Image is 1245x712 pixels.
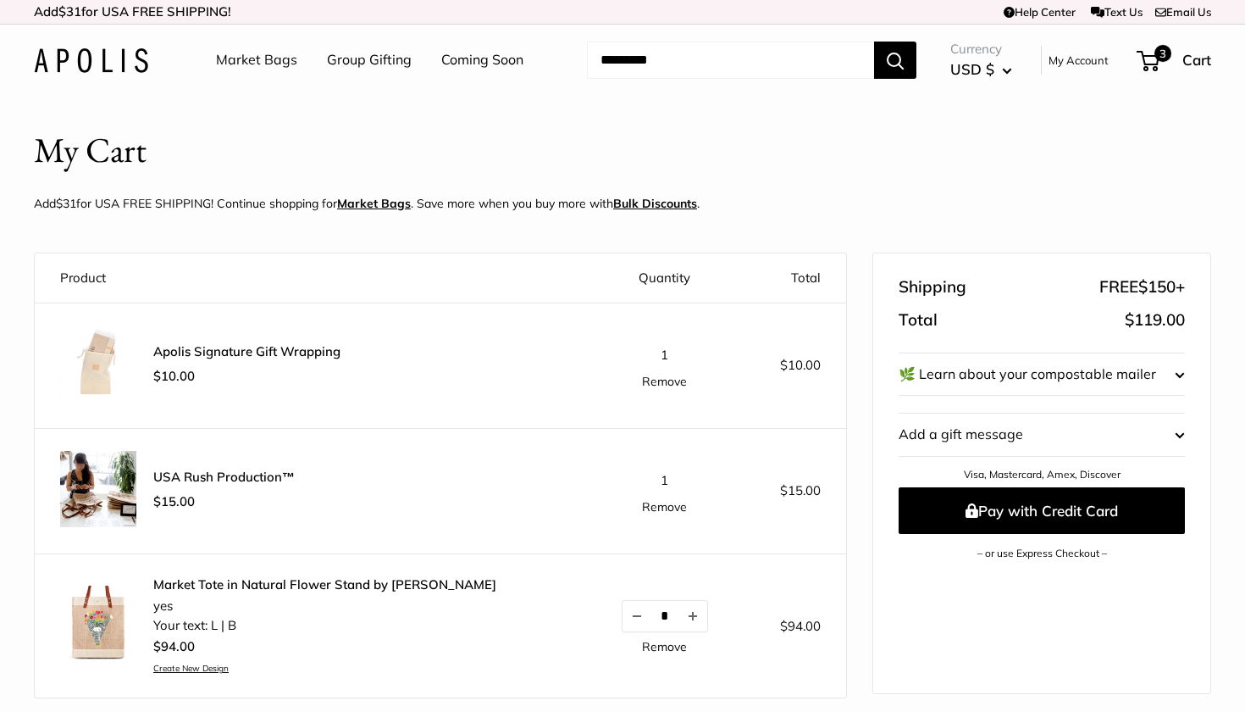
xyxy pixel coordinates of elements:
[1004,5,1076,19] a: Help Center
[678,601,707,631] button: Increase quantity by 1
[153,368,195,384] span: $10.00
[780,482,821,498] span: $15.00
[950,60,994,78] span: USD $
[35,253,587,303] th: Product
[337,196,411,211] a: Market Bags
[441,47,523,73] a: Coming Soon
[899,588,1185,634] iframe: PayPal-paypal
[1099,272,1185,303] span: FREE +
[950,37,1012,61] span: Currency
[661,472,668,488] span: 1
[34,48,148,73] img: Apolis
[899,305,938,336] span: Total
[153,616,496,636] li: Your text: L | B
[780,618,821,634] span: $94.00
[153,469,295,486] span: USA Rush Production™
[950,56,1012,83] button: USD $
[899,272,966,303] span: Shipping
[899,487,1185,534] button: Pay with Credit Card
[153,638,195,654] span: $94.00
[58,3,81,19] span: $31
[977,547,1107,559] a: – or use Express Checkout –
[34,125,147,175] h1: My Cart
[1049,50,1109,70] a: My Account
[56,196,76,211] span: $31
[216,47,297,73] a: Market Bags
[899,414,1185,456] button: Add a gift message
[651,609,678,623] input: Quantity
[743,253,846,303] th: Total
[613,196,697,211] u: Bulk Discounts
[327,47,412,73] a: Group Gifting
[661,347,668,363] span: 1
[780,357,821,373] span: $10.00
[1125,309,1185,330] span: $119.00
[642,641,687,653] a: Remove
[1138,47,1211,74] a: 3 Cart
[874,42,916,79] button: Search
[1138,276,1176,297] span: $150
[153,493,195,509] span: $15.00
[1182,51,1211,69] span: Cart
[60,586,136,662] img: Market Tote in Natural Flower Stand by Amy Logsdon
[622,601,651,631] button: Decrease quantity by 1
[642,501,687,513] a: Remove
[587,253,743,303] th: Quantity
[899,353,1185,396] button: 🌿 Learn about your compostable mailer
[153,343,340,360] span: Apolis Signature Gift Wrapping
[153,576,496,593] a: Market Tote in Natural Flower Stand by [PERSON_NAME]
[1091,5,1143,19] a: Text Us
[153,597,496,616] li: yes
[1154,45,1171,62] span: 3
[34,192,700,214] p: Add for USA FREE SHIPPING! Continue shopping for . Save more when you buy more with .
[642,375,687,387] a: Remove
[964,468,1120,481] a: Visa, Mastercard, Amex, Discover
[1155,5,1211,19] a: Email Us
[587,42,874,79] input: Search...
[153,663,496,674] a: Create New Design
